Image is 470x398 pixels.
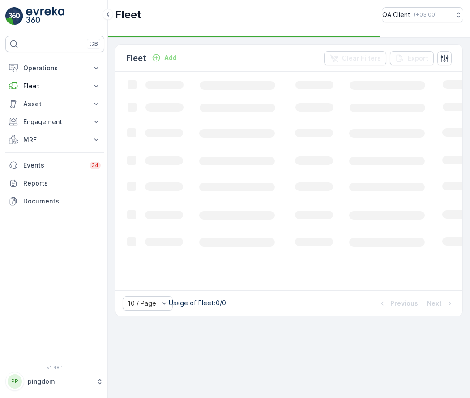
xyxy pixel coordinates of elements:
[91,162,99,169] p: 34
[5,95,104,113] button: Asset
[5,174,104,192] a: Reports
[5,131,104,149] button: MRF
[426,298,455,309] button: Next
[5,156,104,174] a: Events34
[89,40,98,48] p: ⌘B
[23,135,86,144] p: MRF
[427,299,442,308] p: Next
[28,377,92,386] p: pingdom
[148,52,180,63] button: Add
[8,374,22,389] div: PP
[390,299,418,308] p: Previous
[414,11,437,18] p: ( +03:00 )
[377,298,419,309] button: Previous
[5,372,104,391] button: PPpingdom
[324,51,386,65] button: Clear Filters
[382,7,463,22] button: QA Client(+03:00)
[23,99,86,108] p: Asset
[342,54,381,63] p: Clear Filters
[23,197,101,206] p: Documents
[5,77,104,95] button: Fleet
[169,298,226,307] p: Usage of Fleet : 0/0
[23,117,86,126] p: Engagement
[5,365,104,370] span: v 1.48.1
[115,8,141,22] p: Fleet
[408,54,428,63] p: Export
[23,82,86,91] p: Fleet
[164,53,177,62] p: Add
[5,113,104,131] button: Engagement
[23,161,84,170] p: Events
[5,192,104,210] a: Documents
[5,7,23,25] img: logo
[382,10,410,19] p: QA Client
[390,51,434,65] button: Export
[126,52,146,65] p: Fleet
[23,179,101,188] p: Reports
[23,64,86,73] p: Operations
[26,7,64,25] img: logo_light-DOdMpM7g.png
[5,59,104,77] button: Operations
